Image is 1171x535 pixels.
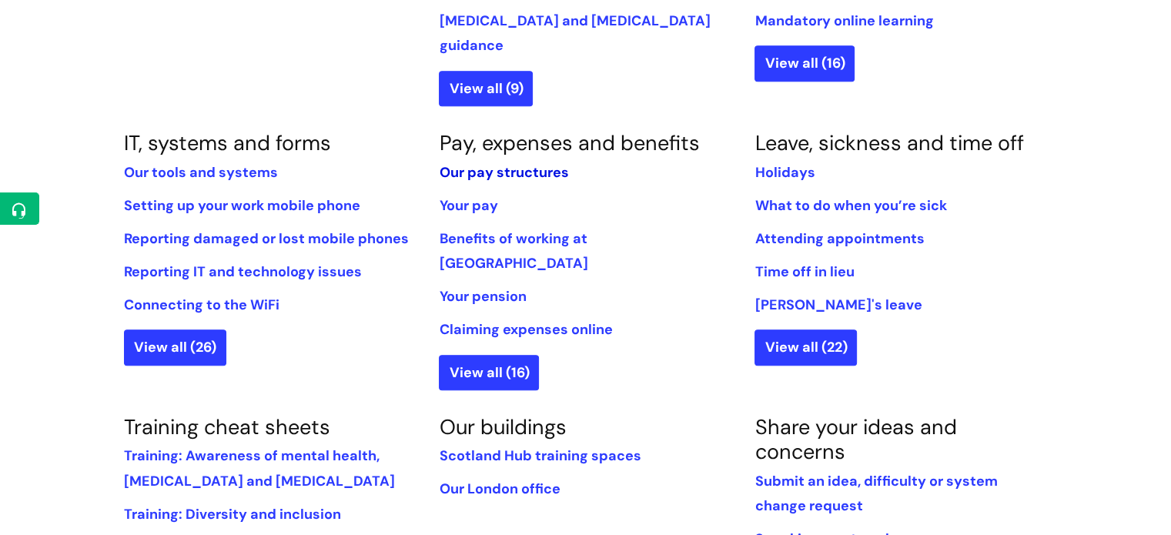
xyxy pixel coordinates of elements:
a: View all (22) [754,329,857,365]
a: Our tools and systems [124,163,278,182]
a: Share your ideas and concerns [754,413,956,465]
a: [PERSON_NAME]'s leave [754,296,922,314]
a: [MEDICAL_DATA] and [MEDICAL_DATA] guidance [439,12,710,55]
a: Mandatory online learning [754,12,933,30]
a: Training: Awareness of mental health, [MEDICAL_DATA] and [MEDICAL_DATA] [124,446,395,490]
a: View all (16) [439,355,539,390]
a: Our buildings [439,413,566,440]
a: Reporting IT and technology issues [124,262,362,281]
a: View all (16) [754,45,855,81]
a: IT, systems and forms [124,129,331,156]
a: View all (26) [124,329,226,365]
a: Leave, sickness and time off [754,129,1023,156]
a: View all (9) [439,71,533,106]
a: Our London office [439,480,560,498]
a: Your pay [439,196,497,215]
a: Pay, expenses and benefits [439,129,699,156]
a: Your pension [439,287,526,306]
a: Setting up your work mobile phone [124,196,360,215]
a: Training cheat sheets [124,413,330,440]
a: Our pay structures [439,163,568,182]
a: Attending appointments [754,229,924,248]
a: Benefits of working at [GEOGRAPHIC_DATA] [439,229,587,273]
a: Holidays [754,163,815,182]
a: Reporting damaged or lost mobile phones [124,229,409,248]
a: Training: Diversity and inclusion [124,505,341,523]
a: Submit an idea, difficulty or system change request [754,472,997,515]
a: Time off in lieu [754,262,854,281]
a: What to do when you’re sick [754,196,946,215]
a: Scotland Hub training spaces [439,446,641,465]
a: Claiming expenses online [439,320,612,339]
a: Connecting to the WiFi [124,296,279,314]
